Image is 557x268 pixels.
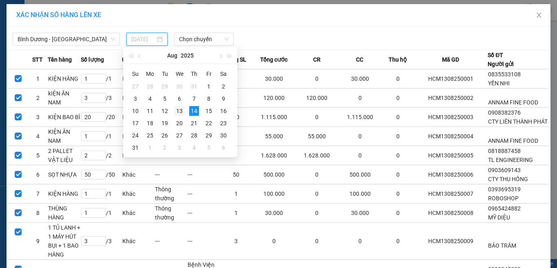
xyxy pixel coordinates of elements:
[172,129,187,142] td: 2025-08-27
[338,146,382,165] td: 0
[382,89,414,108] td: 0
[414,89,488,108] td: HCM1308250002
[252,223,296,260] td: 0
[48,223,81,260] td: 1 TỦ LANH + 1 MÁY HÚT BỤI + 1 BAO HÀNG
[187,93,201,105] td: 2025-08-07
[296,223,339,260] td: 0
[216,129,231,142] td: 2025-08-30
[204,118,214,128] div: 22
[81,55,104,64] span: Số lượng
[488,157,533,163] span: TL ENGINEERING
[488,176,528,182] span: CTY THU HỒNG
[220,223,252,260] td: 3
[122,184,155,204] td: Khác
[201,142,216,154] td: 2025-09-05
[122,108,155,127] td: Khác
[145,131,155,140] div: 25
[189,106,199,116] div: 14
[81,69,122,89] td: / 1
[167,47,177,64] button: Aug
[187,204,220,223] td: ---
[175,82,184,91] div: 30
[187,105,201,117] td: 2025-08-14
[488,99,538,106] span: ANNAM FINE FOOD
[175,94,184,104] div: 6
[160,94,170,104] div: 5
[130,118,140,128] div: 17
[157,80,172,93] td: 2025-07-29
[28,165,48,184] td: 6
[48,127,81,146] td: KIỆN ÂN NAM
[338,89,382,108] td: 0
[81,223,122,260] td: / 3
[296,204,339,223] td: 0
[122,204,155,223] td: Khác
[488,51,514,69] div: Số ĐT Người gửi
[338,223,382,260] td: 0
[175,118,184,128] div: 20
[260,55,287,64] span: Tổng cước
[216,105,231,117] td: 2025-08-16
[155,165,187,184] td: ---
[16,11,101,19] span: XÁC NHẬN SỐ HÀNG LÊN XE
[187,165,220,184] td: ---
[488,148,521,154] span: 0818887458
[122,69,155,89] td: Khác
[157,67,172,80] th: Tu
[187,184,220,204] td: ---
[414,223,488,260] td: HCM1308250009
[81,165,122,184] td: / 50
[220,204,252,223] td: 1
[181,47,194,64] button: 2025
[187,223,220,260] td: ---
[128,129,143,142] td: 2025-08-24
[145,143,155,153] div: 1
[48,55,72,64] span: Tên hàng
[130,106,140,116] div: 10
[122,55,133,64] span: ĐVT
[313,55,320,64] span: CR
[252,165,296,184] td: 500.000
[157,105,172,117] td: 2025-08-12
[172,67,187,80] th: We
[338,204,382,223] td: 30.000
[488,71,521,78] span: 0835533108
[145,118,155,128] div: 18
[414,108,488,127] td: HCM1308250003
[48,108,81,127] td: KIỆN BAO BÌ
[252,146,296,165] td: 1.628.000
[128,117,143,129] td: 2025-08-17
[155,223,187,260] td: ---
[252,69,296,89] td: 30.000
[382,204,414,223] td: 0
[130,82,140,91] div: 27
[18,33,115,45] span: Bình Dương - Đắk Lắk
[204,143,214,153] div: 5
[32,55,43,64] span: STT
[488,137,538,144] span: ANNAM FINE FOOD
[356,55,363,64] span: CC
[81,146,122,165] td: / 2
[175,131,184,140] div: 27
[204,94,214,104] div: 8
[382,223,414,260] td: 0
[128,80,143,93] td: 2025-07-27
[252,89,296,108] td: 120.000
[338,127,382,146] td: 0
[201,129,216,142] td: 2025-08-29
[160,82,170,91] div: 29
[175,143,184,153] div: 3
[296,69,339,89] td: 0
[128,142,143,154] td: 2025-08-31
[28,146,48,165] td: 5
[219,143,228,153] div: 6
[442,55,459,64] span: Mã GD
[389,55,407,64] span: Thu hộ
[216,80,231,93] td: 2025-08-02
[252,127,296,146] td: 55.000
[160,143,170,153] div: 2
[81,184,122,204] td: / 1
[172,117,187,129] td: 2025-08-20
[528,4,550,27] button: Close
[155,184,187,204] td: Thông thường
